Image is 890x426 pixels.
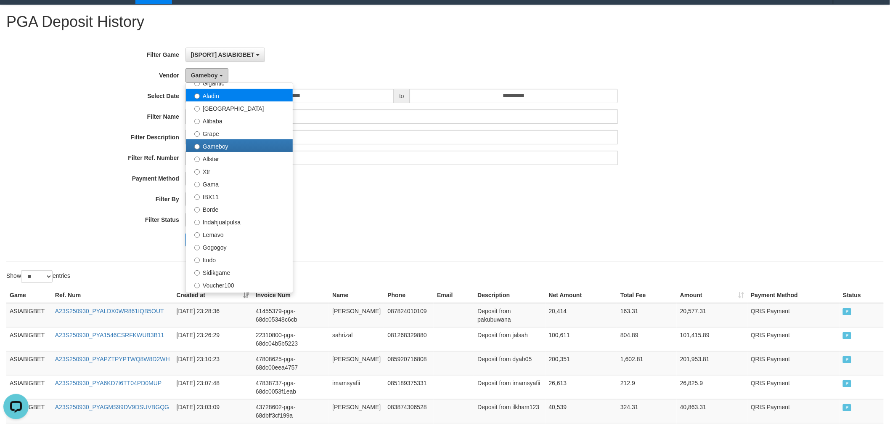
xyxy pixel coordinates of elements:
th: Total Fee [617,288,677,303]
td: 085920716808 [384,351,434,375]
button: Open LiveChat chat widget [3,3,29,29]
span: PAID [843,308,851,315]
label: Voucher100 [186,278,293,291]
input: Indahjualpulsa [194,220,200,225]
td: 163.31 [617,303,677,327]
td: [DATE] 23:10:23 [173,351,252,375]
select: Showentries [21,270,53,283]
label: IBX11 [186,190,293,202]
td: 26,613 [546,375,617,399]
label: Indahjualpulsa [186,215,293,228]
td: 087824010109 [384,303,434,327]
td: 40,863.31 [677,399,747,423]
td: [DATE] 23:28:36 [173,303,252,327]
td: Deposit from pakubuwana [474,303,545,327]
td: Deposit from imamsyafii [474,375,545,399]
td: 101,415.89 [677,327,747,351]
th: Amount: activate to sort column ascending [677,288,747,303]
input: Grape [194,131,200,137]
a: A23S250930_PYAPZTPYPTWQ8W8D2WH [55,356,170,362]
span: to [394,89,410,103]
input: Xtr [194,169,200,175]
td: 47838737-pga-68dc0053f1eab [252,375,329,399]
label: Show entries [6,270,70,283]
label: Itudo [186,253,293,266]
th: Email [434,288,474,303]
input: Gigantic [194,81,200,86]
td: ASIABIGBET [6,303,52,327]
td: 20,577.31 [677,303,747,327]
td: 22310800-pga-68dc04b5b5223 [252,327,329,351]
td: Deposit from ilkham123 [474,399,545,423]
th: Payment Method [747,288,840,303]
td: Deposit from dyah05 [474,351,545,375]
td: [DATE] 23:26:29 [173,327,252,351]
label: Gameboy [186,139,293,152]
label: Borde [186,202,293,215]
input: Allstar [194,157,200,162]
td: 081268329880 [384,327,434,351]
td: sahrizal [329,327,384,351]
td: 200,351 [546,351,617,375]
span: Gameboy [191,72,218,79]
input: Aladin [194,93,200,99]
td: [PERSON_NAME] [329,351,384,375]
label: Xtr [186,165,293,177]
th: Invoice Num [252,288,329,303]
a: A23S250930_PYALDX0WR861IQB5OUT [55,308,164,314]
td: 085189375331 [384,375,434,399]
span: PAID [843,332,851,339]
span: PAID [843,380,851,387]
label: Gogogoy [186,240,293,253]
label: Sidikgame [186,266,293,278]
td: Deposit from jalsah [474,327,545,351]
a: A23S250930_PYAGMS99DV9DSUVBGQG [55,404,169,410]
td: ASIABIGBET [6,351,52,375]
span: [ISPORT] ASIABIGBET [191,51,254,58]
td: [DATE] 23:07:48 [173,375,252,399]
th: Status [840,288,884,303]
td: [DATE] 23:03:09 [173,399,252,423]
td: 20,414 [546,303,617,327]
input: Alibaba [194,119,200,124]
th: Phone [384,288,434,303]
td: 1,602.81 [617,351,677,375]
input: Voucher100 [194,283,200,288]
td: 212.9 [617,375,677,399]
th: Description [474,288,545,303]
th: Game [6,288,52,303]
a: A23S250930_PYA1546CSRFKWUB3B11 [55,332,164,338]
td: QRIS Payment [747,351,840,375]
td: 100,611 [546,327,617,351]
label: [GEOGRAPHIC_DATA] [186,101,293,114]
input: Sidikgame [194,270,200,276]
th: Created at: activate to sort column ascending [173,288,252,303]
label: Grape [186,127,293,139]
th: Ref. Num [52,288,173,303]
td: imamsyafii [329,375,384,399]
label: Gama [186,177,293,190]
td: 324.31 [617,399,677,423]
button: Gameboy [185,68,228,83]
td: 201,953.81 [677,351,747,375]
td: QRIS Payment [747,375,840,399]
label: Awalpulsa [186,291,293,304]
td: ASIABIGBET [6,375,52,399]
td: 43728602-pga-68dbff3cf199a [252,399,329,423]
td: 40,539 [546,399,617,423]
input: Lemavo [194,232,200,238]
th: Name [329,288,384,303]
td: 47808625-pga-68dc00eea4757 [252,351,329,375]
h1: PGA Deposit History [6,13,884,30]
td: ASIABIGBET [6,327,52,351]
label: Lemavo [186,228,293,240]
label: Aladin [186,89,293,101]
input: [GEOGRAPHIC_DATA] [194,106,200,112]
span: PAID [843,356,851,363]
td: QRIS Payment [747,303,840,327]
label: Allstar [186,152,293,165]
label: Alibaba [186,114,293,127]
input: Gama [194,182,200,187]
td: 41455379-pga-68dc05348c6cb [252,303,329,327]
a: A23S250930_PYA6KD7I6TT04PD0MUP [55,380,162,386]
